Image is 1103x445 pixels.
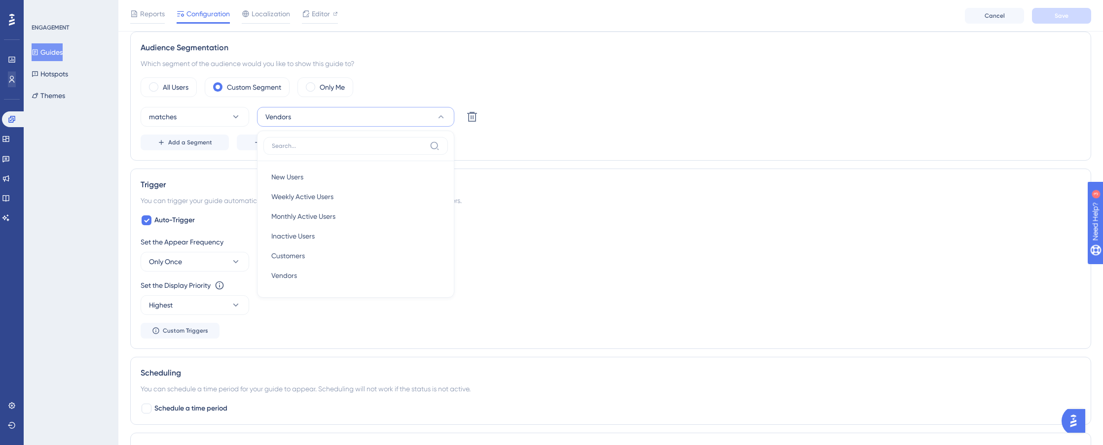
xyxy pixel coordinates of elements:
[1055,12,1068,20] span: Save
[141,295,249,315] button: Highest
[263,246,448,266] button: Customers
[32,43,63,61] button: Guides
[141,279,211,291] div: Set the Display Priority
[149,111,177,123] span: matches
[141,367,1081,379] div: Scheduling
[163,327,208,335] span: Custom Triggers
[263,206,448,226] button: Monthly Active Users
[271,230,315,242] span: Inactive Users
[257,107,454,127] button: Vendors
[32,65,68,83] button: Hotspots
[1062,406,1091,436] iframe: UserGuiding AI Assistant Launcher
[154,214,195,226] span: Auto-Trigger
[186,8,230,20] span: Configuration
[320,81,345,93] label: Only Me
[32,24,69,32] div: ENGAGEMENT
[141,42,1081,54] div: Audience Segmentation
[154,403,227,414] span: Schedule a time period
[965,8,1024,24] button: Cancel
[141,179,1081,191] div: Trigger
[271,270,297,281] span: Vendors
[168,138,212,146] span: Add a Segment
[271,250,305,262] span: Customers
[141,58,1081,69] div: Which segment of the audience would you like to show this guide to?
[23,2,62,14] span: Need Help?
[141,383,1081,395] div: You can schedule a time period for your guide to appear. Scheduling will not work if the status i...
[263,266,448,285] button: Vendors
[149,256,182,268] span: Only Once
[985,12,1005,20] span: Cancel
[141,323,220,339] button: Custom Triggers
[271,210,335,222] span: Monthly Active Users
[141,135,229,150] button: Add a Segment
[227,81,281,93] label: Custom Segment
[263,226,448,246] button: Inactive Users
[1032,8,1091,24] button: Save
[141,195,1081,206] div: You can trigger your guide automatically when the target URL is visited, and/or use the custom tr...
[271,191,333,203] span: Weekly Active Users
[263,167,448,187] button: New Users
[265,111,291,123] span: Vendors
[272,142,426,150] input: Search...
[271,171,303,183] span: New Users
[141,252,249,272] button: Only Once
[312,8,330,20] span: Editor
[163,81,188,93] label: All Users
[32,87,65,104] button: Themes
[140,8,165,20] span: Reports
[252,8,290,20] span: Localization
[237,135,333,150] button: Create a Segment
[69,5,72,13] div: 3
[141,107,249,127] button: matches
[263,187,448,206] button: Weekly Active Users
[149,299,173,311] span: Highest
[141,236,1081,248] div: Set the Appear Frequency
